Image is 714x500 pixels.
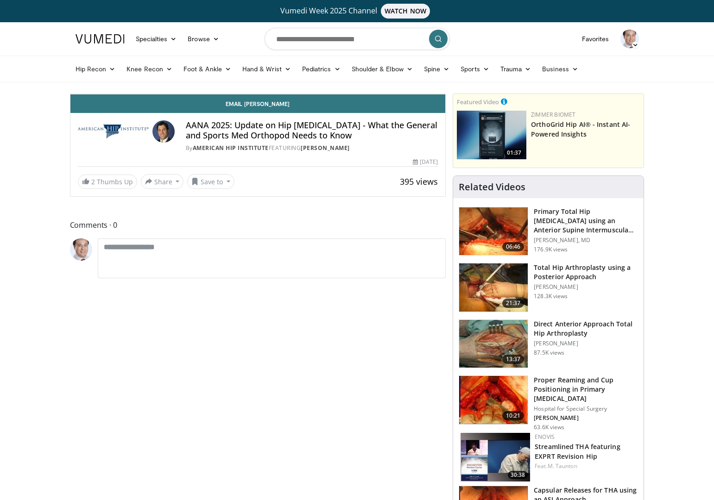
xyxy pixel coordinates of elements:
img: 51d03d7b-a4ba-45b7-9f92-2bfbd1feacc3.150x105_q85_crop-smart_upscale.jpg [457,111,526,159]
a: Hand & Wrist [237,60,297,78]
p: Hospital for Special Surgery [534,405,638,412]
span: 2 [91,177,95,186]
a: Foot & Ankle [178,60,237,78]
p: 128.3K views [534,293,568,300]
img: Avatar [152,120,175,143]
h3: Proper Reaming and Cup Positioning in Primary [MEDICAL_DATA] [534,375,638,403]
a: M. Taunton [548,462,577,470]
span: 395 views [400,176,438,187]
a: Knee Recon [121,60,178,78]
a: Sports [455,60,495,78]
img: 9ceeadf7-7a50-4be6-849f-8c42a554e74d.150x105_q85_crop-smart_upscale.jpg [459,376,528,424]
a: [PERSON_NAME] [301,144,350,152]
a: 10:21 Proper Reaming and Cup Positioning in Primary [MEDICAL_DATA] Hospital for Special Surgery [... [459,375,638,431]
a: Email [PERSON_NAME] [70,94,446,113]
p: [PERSON_NAME] [534,340,638,347]
span: Comments 0 [70,219,446,231]
a: 2 Thumbs Up [78,175,137,189]
a: Vumedi Week 2025 ChannelWATCH NOW [77,4,638,19]
span: 21:37 [502,299,524,308]
div: [DATE] [413,158,438,166]
a: 01:37 [457,111,526,159]
a: Pediatrics [297,60,346,78]
span: 06:46 [502,242,524,251]
a: Spine [418,60,455,78]
span: WATCH NOW [381,4,430,19]
p: [PERSON_NAME] [534,283,638,291]
p: 87.5K views [534,349,564,356]
a: Zimmer Biomet [531,111,575,119]
a: Favorites [576,30,615,48]
a: Hip Recon [70,60,121,78]
a: American Hip Institute [193,144,269,152]
a: 06:46 Primary Total Hip [MEDICAL_DATA] using an Anterior Supine Intermuscula… [PERSON_NAME], MD 1... [459,207,638,256]
p: [PERSON_NAME], MD [534,237,638,244]
a: OrthoGrid Hip AI® - Instant AI-Powered Insights [531,120,630,138]
span: 01:37 [504,149,524,157]
input: Search topics, interventions [265,28,450,50]
h4: AANA 2025: Update on Hip [MEDICAL_DATA] - What the General and Sports Med Orthopod Needs to Know [186,120,438,140]
h3: Direct Anterior Approach Total Hip Arthroplasty [534,319,638,338]
img: 099a0359-b241-4c0e-b33e-4b9c9876bee9.150x105_q85_crop-smart_upscale.jpg [461,433,530,481]
img: VuMedi Logo [76,34,125,44]
button: Save to [187,174,234,189]
span: 30:38 [508,471,528,479]
a: Business [537,60,584,78]
a: Shoulder & Elbow [346,60,418,78]
a: Streamlined THA featuring EXPRT Revision Hip [535,442,620,461]
span: 13:37 [502,355,524,364]
img: 263423_3.png.150x105_q85_crop-smart_upscale.jpg [459,207,528,256]
img: Avatar [70,238,92,261]
p: 176.9K views [534,246,568,253]
a: Enovis [535,433,555,441]
a: Specialties [130,30,183,48]
img: 286987_0000_1.png.150x105_q85_crop-smart_upscale.jpg [459,263,528,312]
img: Avatar [620,30,639,48]
small: Featured Video [457,98,499,106]
a: 13:37 Direct Anterior Approach Total Hip Arthroplasty [PERSON_NAME] 87.5K views [459,319,638,369]
p: 63.6K views [534,424,564,431]
a: Trauma [495,60,537,78]
h3: Total Hip Arthroplasty using a Posterior Approach [534,263,638,281]
h4: Related Videos [459,181,525,193]
a: 30:38 [461,433,530,481]
p: [PERSON_NAME] [534,414,638,422]
h3: Primary Total Hip [MEDICAL_DATA] using an Anterior Supine Intermuscula… [534,207,638,235]
img: 294118_0000_1.png.150x105_q85_crop-smart_upscale.jpg [459,320,528,368]
a: 21:37 Total Hip Arthroplasty using a Posterior Approach [PERSON_NAME] 128.3K views [459,263,638,312]
div: By FEATURING [186,144,438,152]
span: 10:21 [502,411,524,420]
div: Feat. [535,462,636,470]
img: American Hip Institute [78,120,149,143]
button: Share [141,174,184,189]
a: Browse [182,30,225,48]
